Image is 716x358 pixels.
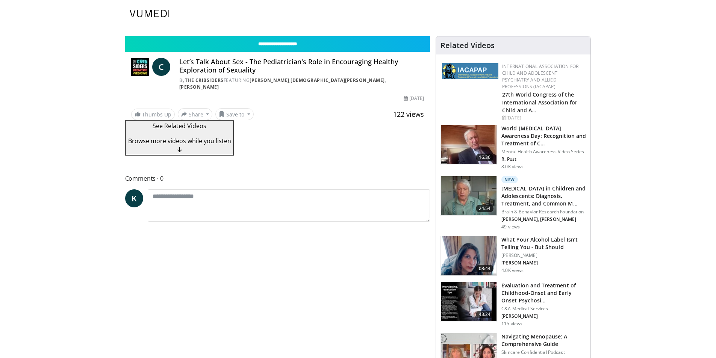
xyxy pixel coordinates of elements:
img: 9c1ea151-7f89-42e7-b0fb-c17652802da6.150x105_q85_crop-smart_upscale.jpg [441,282,497,321]
a: [PERSON_NAME] [179,84,219,90]
p: Iris Gorfinkel [501,260,586,266]
a: International Association for Child and Adolescent Psychiatry and Allied Professions (IACAPAP) [502,63,578,90]
h3: Navigating Menopause: A Comprehensive Guide [501,333,586,348]
h3: What Your Alcohol Label Isn’t Telling You - But Should [501,236,586,251]
span: 08:44 [476,265,494,272]
a: 43:24 Evaluation and Treatment of Childhood-Onset and Early Onset Psychosi… C&A Medical Services ... [440,282,586,327]
img: 5b8011c7-1005-4e73-bd4d-717c320f5860.150x105_q85_crop-smart_upscale.jpg [441,176,497,215]
img: 3c46fb29-c319-40f0-ac3f-21a5db39118c.png.150x105_q85_crop-smart_upscale.png [441,236,497,275]
p: 49 views [501,224,520,230]
h4: Let’s Talk About Sex - The Pediatrician's Role in Encouraging Healthy Exploration of Sexuality [179,58,424,74]
p: Mental Health Awareness Video Series [501,149,586,155]
h4: Related Videos [440,41,495,50]
a: 16:36 World [MEDICAL_DATA] Awareness Day: Recognition and Treatment of C… Mental Health Awareness... [440,125,586,170]
img: VuMedi Logo [130,10,170,17]
a: C [152,58,170,76]
span: 43:24 [476,311,494,318]
h3: ADHD in Children and Adolescents: Diagnosis, Treatment, and Common Misconceptions [501,185,586,207]
a: 08:44 What Your Alcohol Label Isn’t Telling You - But Should [PERSON_NAME] [PERSON_NAME] 4.0K views [440,236,586,276]
button: Share [178,108,213,120]
p: Skincare Confidential Podcast [501,349,586,355]
p: New [501,176,518,183]
div: [DATE] [502,115,584,121]
h3: World Bipolar Disorder Awareness Day: Recognition and Treatment of Childhood Onset Bipolar Disorder [501,125,586,147]
span: Comments 0 [125,174,430,183]
button: Save to [215,108,254,120]
a: The Cribsiders [185,77,224,83]
a: 27th World Congress of the International Association for Child and A… [502,91,577,114]
a: [DEMOGRAPHIC_DATA][PERSON_NAME] [291,77,385,83]
a: K [125,189,143,207]
p: Stephen Grcevich [501,313,586,319]
img: dad9b3bb-f8af-4dab-abc0-c3e0a61b252e.150x105_q85_crop-smart_upscale.jpg [441,125,497,164]
span: Browse more videos while you listen [128,137,231,145]
h3: Evaluation and Treatment of Childhood-Onset and Early Onset Psychosis, Part 1 [501,282,586,304]
p: 8.0K views [501,164,524,170]
p: Robert Post [501,156,586,162]
p: C&A Medical Services [501,306,586,312]
p: Stephen Hinshaw [501,216,586,222]
span: 16:36 [476,154,494,161]
h2: 27th World Congress of the International Association for Child and Adolescent Psychiatry and Alli... [502,90,584,114]
p: See Related Videos [128,121,231,130]
div: By FEATURING , , [179,77,424,91]
span: 122 views [393,110,424,119]
p: 115 views [501,321,522,327]
p: 4.0K views [501,267,524,273]
p: Brain & Behavior Research Foundation [501,209,586,215]
a: 24:54 New [MEDICAL_DATA] in Children and Adolescents: Diagnosis, Treatment, and Common M… Brain &... [440,176,586,230]
button: See Related Videos Browse more videos while you listen [125,120,234,156]
a: [PERSON_NAME] [250,77,289,83]
img: 2a9917ce-aac2-4f82-acde-720e532d7410.png.150x105_q85_autocrop_double_scale_upscale_version-0.2.png [442,63,498,79]
div: [DATE] [404,95,424,102]
span: 24:54 [476,205,494,212]
img: The Cribsiders [131,58,149,76]
p: [PERSON_NAME] [501,252,586,258]
a: Thumbs Up [131,109,175,120]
